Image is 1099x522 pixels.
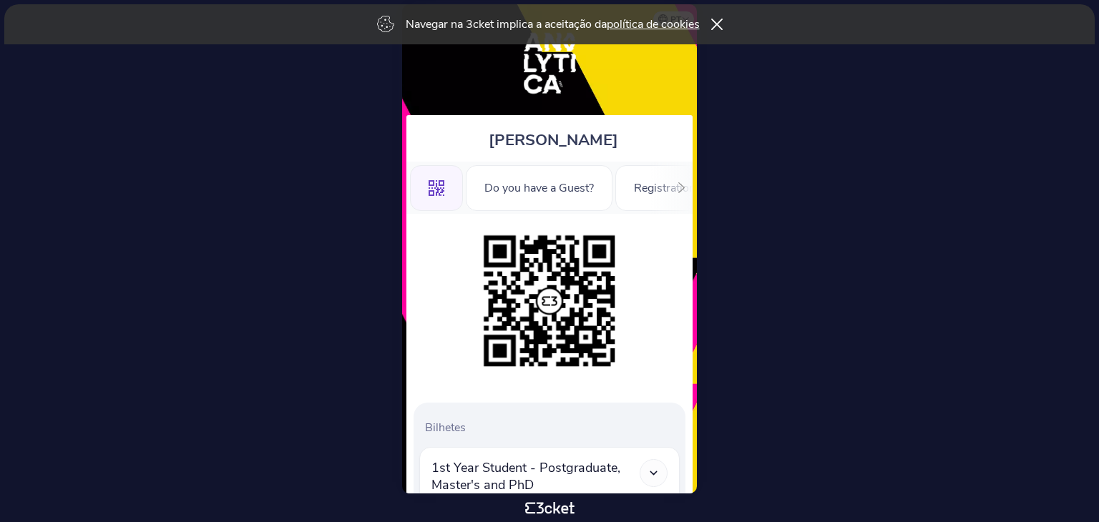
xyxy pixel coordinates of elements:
[406,16,700,32] p: Navegar na 3cket implica a aceitação da
[489,129,618,151] span: [PERSON_NAME]
[466,165,612,211] div: Do you have a Guest?
[477,228,622,374] img: 5f946940f96e4cb195ad6137d83c428e.png
[425,420,680,435] p: Bilhetes
[466,179,612,194] a: Do you have a Guest?
[615,165,744,211] div: Registration Form
[431,459,640,493] span: 1st Year Student - Postgraduate, Master's and PhD
[505,19,595,108] img: Analytica Fest 2025 - Sep 6th
[615,179,744,194] a: Registration Form
[607,16,700,32] a: política de cookies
